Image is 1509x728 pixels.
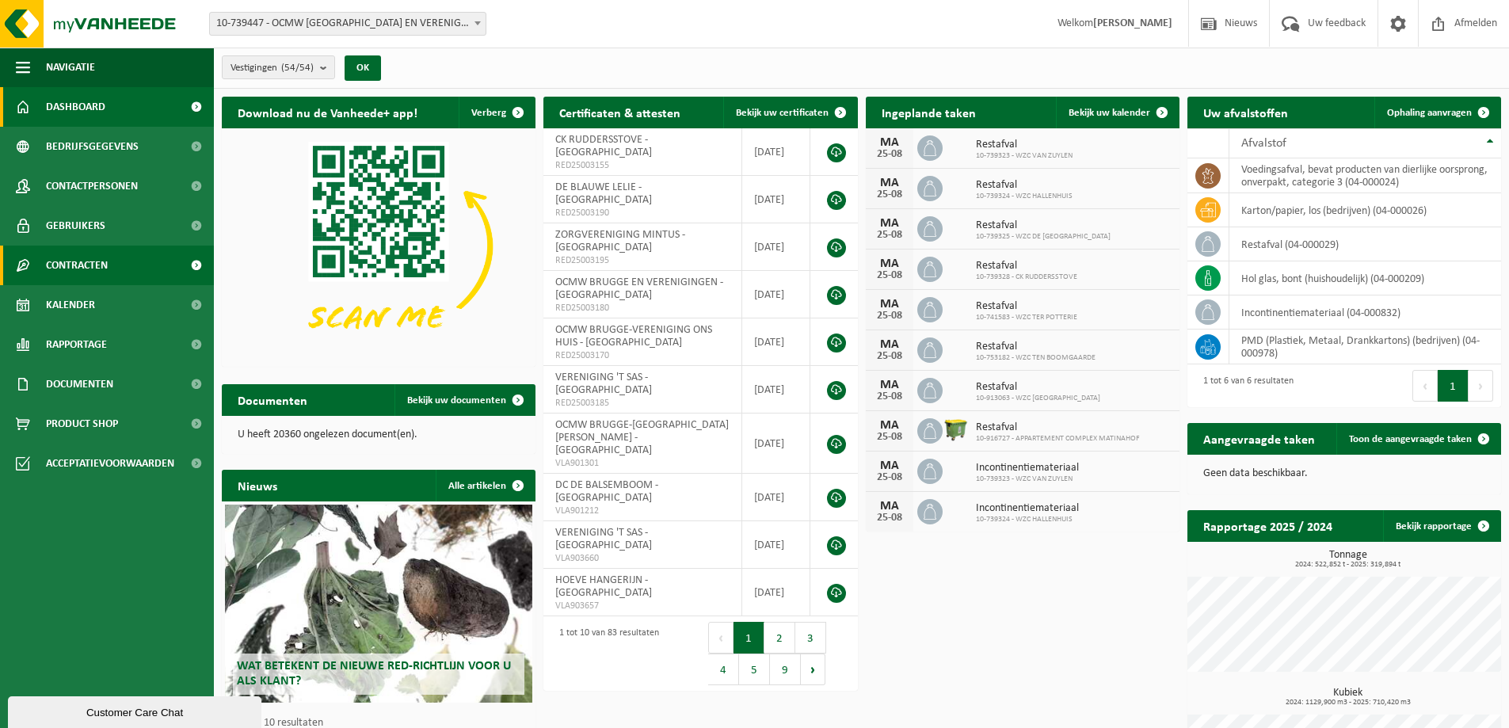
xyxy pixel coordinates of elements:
[874,379,905,391] div: MA
[555,254,730,267] span: RED25003195
[742,521,810,569] td: [DATE]
[222,97,433,128] h2: Download nu de Vanheede+ app!
[874,311,905,322] div: 25-08
[1374,97,1499,128] a: Ophaling aanvragen
[801,654,825,685] button: Next
[866,97,992,128] h2: Ingeplande taken
[1349,434,1472,444] span: Toon de aangevraagde taken
[874,513,905,524] div: 25-08
[1056,97,1178,128] a: Bekijk uw kalender
[1229,261,1501,295] td: hol glas, bont (huishoudelijk) (04-000209)
[1229,295,1501,330] td: incontinentiemateriaal (04-000832)
[770,654,801,685] button: 9
[555,600,730,612] span: VLA903657
[555,181,652,206] span: DE BLAUWE LELIE - [GEOGRAPHIC_DATA]
[1383,510,1499,542] a: Bekijk rapportage
[407,395,506,406] span: Bekijk uw documenten
[976,502,1079,515] span: Incontinentiemateriaal
[1195,550,1501,569] h3: Tonnage
[1195,368,1294,403] div: 1 tot 6 van 6 resultaten
[555,302,730,314] span: RED25003180
[1229,227,1501,261] td: restafval (04-000029)
[874,500,905,513] div: MA
[976,341,1096,353] span: Restafval
[237,660,511,688] span: Wat betekent de nieuwe RED-richtlijn voor u als klant?
[976,260,1077,273] span: Restafval
[1387,108,1472,118] span: Ophaling aanvragen
[345,55,381,81] button: OK
[471,108,506,118] span: Verberg
[742,474,810,521] td: [DATE]
[874,419,905,432] div: MA
[734,622,764,654] button: 1
[976,394,1100,403] span: 10-913063 - WZC [GEOGRAPHIC_DATA]
[209,12,486,36] span: 10-739447 - OCMW BRUGGE EN VERENIGINGEN - BRUGGE
[436,470,534,501] a: Alle artikelen
[555,552,730,565] span: VLA903660
[555,207,730,219] span: RED25003190
[764,622,795,654] button: 2
[555,457,730,470] span: VLA901301
[1229,330,1501,364] td: PMD (Plastiek, Metaal, Drankkartons) (bedrijven) (04-000978)
[394,384,534,416] a: Bekijk uw documenten
[976,192,1073,201] span: 10-739324 - WZC HALLENHUIS
[1187,423,1331,454] h2: Aangevraagde taken
[1187,97,1304,128] h2: Uw afvalstoffen
[555,419,729,456] span: OCMW BRUGGE-[GEOGRAPHIC_DATA][PERSON_NAME] - [GEOGRAPHIC_DATA]
[46,325,107,364] span: Rapportage
[459,97,534,128] button: Verberg
[46,206,105,246] span: Gebruikers
[543,97,696,128] h2: Certificaten & attesten
[1229,158,1501,193] td: voedingsafval, bevat producten van dierlijke oorsprong, onverpakt, categorie 3 (04-000024)
[1069,108,1150,118] span: Bekijk uw kalender
[46,246,108,285] span: Contracten
[1195,561,1501,569] span: 2024: 522,852 t - 2025: 319,894 t
[1229,193,1501,227] td: karton/papier, los (bedrijven) (04-000026)
[238,429,520,440] p: U heeft 20360 ongelezen document(en).
[874,230,905,241] div: 25-08
[1241,137,1286,150] span: Afvalstof
[874,177,905,189] div: MA
[1203,468,1485,479] p: Geen data beschikbaar.
[555,479,658,504] span: DC DE BALSEMBOOM - [GEOGRAPHIC_DATA]
[1093,17,1172,29] strong: [PERSON_NAME]
[874,136,905,149] div: MA
[555,324,712,349] span: OCMW BRUGGE-VERENIGING ONS HUIS - [GEOGRAPHIC_DATA]
[742,569,810,616] td: [DATE]
[976,515,1079,524] span: 10-739324 - WZC HALLENHUIS
[46,87,105,127] span: Dashboard
[736,108,829,118] span: Bekijk uw certificaten
[739,654,770,685] button: 5
[976,179,1073,192] span: Restafval
[555,574,652,599] span: HOEVE HANGERIJN - [GEOGRAPHIC_DATA]
[976,462,1079,475] span: Incontinentiemateriaal
[281,63,314,73] count: (54/54)
[222,470,293,501] h2: Nieuws
[222,384,323,415] h2: Documenten
[555,397,730,410] span: RED25003185
[874,257,905,270] div: MA
[742,271,810,318] td: [DATE]
[742,318,810,366] td: [DATE]
[555,349,730,362] span: RED25003170
[1187,510,1348,541] h2: Rapportage 2025 / 2024
[976,475,1079,484] span: 10-739323 - WZC VAN ZUYLEN
[708,654,739,685] button: 4
[742,128,810,176] td: [DATE]
[46,48,95,87] span: Navigatie
[46,285,95,325] span: Kalender
[976,313,1077,322] span: 10-741583 - WZC TER POTTERIE
[225,505,532,703] a: Wat betekent de nieuwe RED-richtlijn voor u als klant?
[555,527,652,551] span: VERENIGING 'T SAS - [GEOGRAPHIC_DATA]
[976,139,1073,151] span: Restafval
[555,229,685,253] span: ZORGVERENIGING MINTUS - [GEOGRAPHIC_DATA]
[1195,699,1501,707] span: 2024: 1129,900 m3 - 2025: 710,420 m3
[222,128,535,364] img: Download de VHEPlus App
[943,416,970,443] img: WB-1100-HPE-GN-50
[874,298,905,311] div: MA
[708,622,734,654] button: Previous
[46,166,138,206] span: Contactpersonen
[976,151,1073,161] span: 10-739323 - WZC VAN ZUYLEN
[874,391,905,402] div: 25-08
